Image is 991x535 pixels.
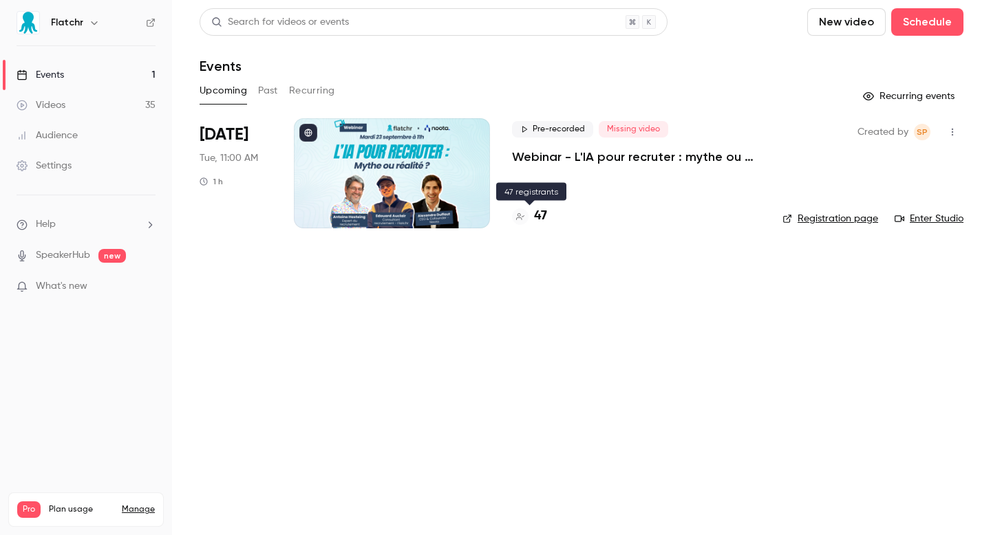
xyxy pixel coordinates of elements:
[914,124,930,140] span: Sylvain Paulet
[17,217,156,232] li: help-dropdown-opener
[200,151,258,165] span: Tue, 11:00 AM
[98,249,126,263] span: new
[17,501,41,518] span: Pro
[895,212,963,226] a: Enter Studio
[857,85,963,107] button: Recurring events
[17,98,65,112] div: Videos
[917,124,928,140] span: SP
[200,58,242,74] h1: Events
[200,124,248,146] span: [DATE]
[857,124,908,140] span: Created by
[17,12,39,34] img: Flatchr
[200,118,272,228] div: Sep 23 Tue, 11:00 AM (Europe/Paris)
[17,159,72,173] div: Settings
[36,217,56,232] span: Help
[512,207,547,226] a: 47
[200,176,223,187] div: 1 h
[200,80,247,102] button: Upcoming
[36,248,90,263] a: SpeakerHub
[139,281,156,293] iframe: Noticeable Trigger
[512,149,760,165] a: Webinar - L'IA pour recruter : mythe ou réalité ?
[17,68,64,82] div: Events
[49,504,114,515] span: Plan usage
[782,212,878,226] a: Registration page
[122,504,155,515] a: Manage
[289,80,335,102] button: Recurring
[512,121,593,138] span: Pre-recorded
[51,16,83,30] h6: Flatchr
[891,8,963,36] button: Schedule
[17,129,78,142] div: Audience
[211,15,349,30] div: Search for videos or events
[534,207,547,226] h4: 47
[258,80,278,102] button: Past
[36,279,87,294] span: What's new
[807,8,886,36] button: New video
[599,121,668,138] span: Missing video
